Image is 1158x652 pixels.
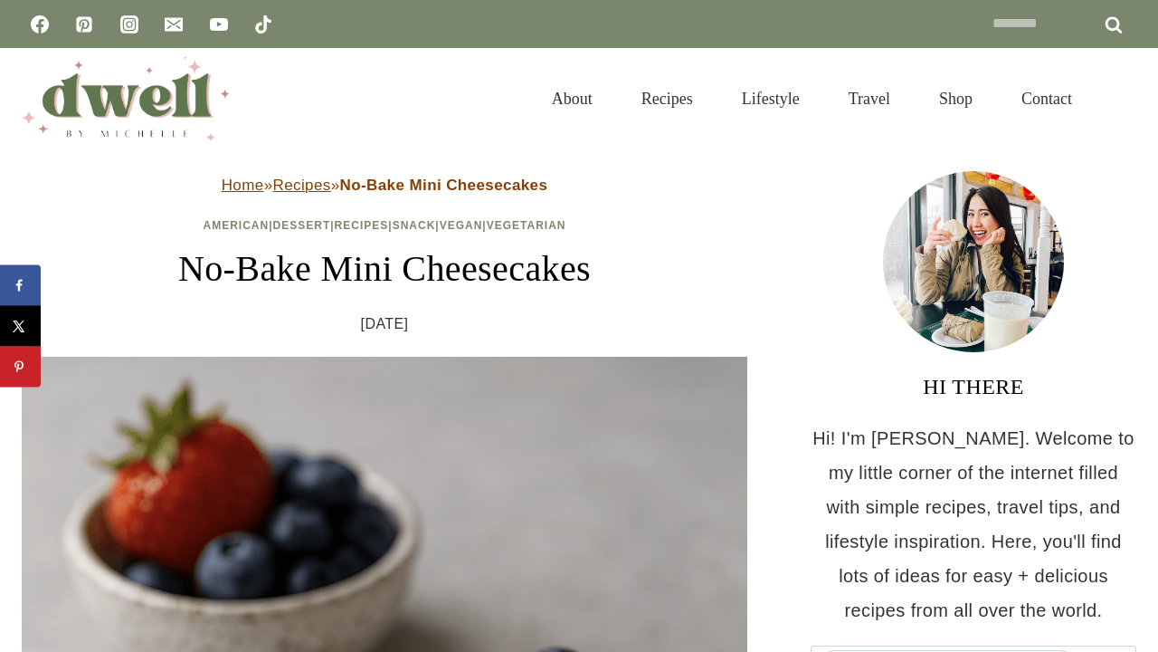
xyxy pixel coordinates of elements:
a: Pinterest [66,6,102,43]
a: TikTok [245,6,281,43]
a: Home [222,177,264,194]
strong: No-Bake Mini Cheesecakes [340,177,548,194]
h3: HI THERE [811,370,1136,403]
span: | | | | | [204,219,566,232]
a: YouTube [201,6,237,43]
p: Hi! I'm [PERSON_NAME]. Welcome to my little corner of the internet filled with simple recipes, tr... [811,421,1136,628]
a: Vegan [440,219,483,232]
a: Recipes [617,67,717,130]
button: View Search Form [1106,83,1136,114]
a: Shop [915,67,997,130]
a: Contact [997,67,1096,130]
a: Instagram [111,6,147,43]
h1: No-Bake Mini Cheesecakes [22,242,747,296]
img: DWELL by michelle [22,57,230,140]
a: Facebook [22,6,58,43]
a: Recipes [335,219,389,232]
span: » » [222,177,548,194]
a: Recipes [272,177,330,194]
a: Dessert [273,219,331,232]
time: [DATE] [361,311,409,338]
a: Vegetarian [487,219,566,232]
a: American [204,219,270,232]
a: Lifestyle [717,67,824,130]
a: About [527,67,617,130]
a: Snack [393,219,436,232]
a: Email [156,6,192,43]
nav: Primary Navigation [527,67,1096,130]
a: Travel [824,67,915,130]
